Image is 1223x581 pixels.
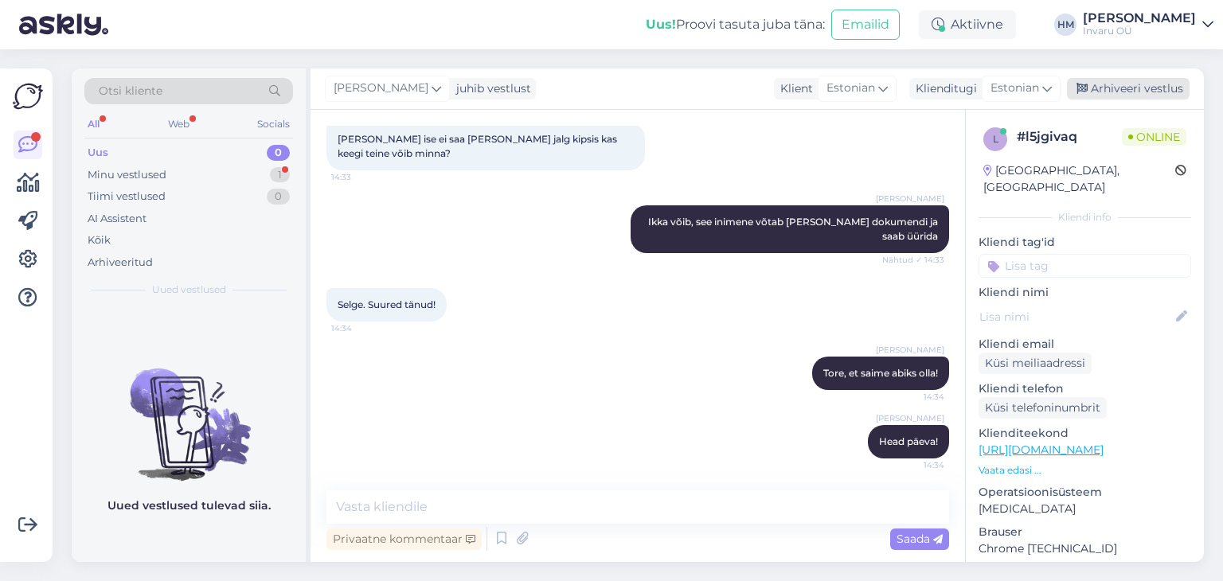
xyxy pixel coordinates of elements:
[254,114,293,135] div: Socials
[88,255,153,271] div: Arhiveeritud
[979,484,1191,501] p: Operatsioonisüsteem
[979,501,1191,517] p: [MEDICAL_DATA]
[885,391,944,403] span: 14:34
[1017,127,1122,146] div: # l5jgivaq
[334,80,428,97] span: [PERSON_NAME]
[909,80,977,97] div: Klienditugi
[1083,12,1196,25] div: [PERSON_NAME]
[84,114,103,135] div: All
[983,162,1175,196] div: [GEOGRAPHIC_DATA], [GEOGRAPHIC_DATA]
[979,380,1191,397] p: Kliendi telefon
[979,540,1191,557] p: Chrome [TECHNICAL_ID]
[979,308,1173,326] input: Lisa nimi
[876,412,944,424] span: [PERSON_NAME]
[1054,14,1076,36] div: HM
[979,234,1191,251] p: Kliendi tag'id
[646,17,676,32] b: Uus!
[648,216,940,242] span: Ikka võib, see inimene võtab [PERSON_NAME] dokumendi ja saab üürida
[876,344,944,356] span: [PERSON_NAME]
[1067,78,1190,99] div: Arhiveeri vestlus
[823,367,938,379] span: Tore, et saime abiks olla!
[107,497,271,514] p: Uued vestlused tulevad siia.
[993,133,998,145] span: l
[270,167,290,183] div: 1
[979,353,1092,374] div: Küsi meiliaadressi
[882,254,944,266] span: Nähtud ✓ 14:33
[72,340,306,483] img: No chats
[99,83,162,99] span: Otsi kliente
[88,145,108,161] div: Uus
[979,397,1107,419] div: Küsi telefoninumbrit
[897,532,943,546] span: Saada
[88,189,166,205] div: Tiimi vestlused
[885,459,944,471] span: 14:34
[876,193,944,205] span: [PERSON_NAME]
[338,298,436,310] span: Selge. Suured tänud!
[979,336,1191,353] p: Kliendi email
[88,211,147,227] div: AI Assistent
[331,171,391,183] span: 14:33
[152,283,226,297] span: Uued vestlused
[1083,12,1213,37] a: [PERSON_NAME]Invaru OÜ
[919,10,1016,39] div: Aktiivne
[979,210,1191,224] div: Kliendi info
[338,133,619,159] span: [PERSON_NAME] ise ei saa [PERSON_NAME] jalg kipsis kas keegi teine võib minna?
[88,232,111,248] div: Kõik
[165,114,193,135] div: Web
[831,10,900,40] button: Emailid
[646,15,825,34] div: Proovi tasuta juba täna:
[331,322,391,334] span: 14:34
[774,80,813,97] div: Klient
[88,167,166,183] div: Minu vestlused
[326,528,482,550] div: Privaatne kommentaar
[991,80,1039,97] span: Estonian
[979,463,1191,478] p: Vaata edasi ...
[450,80,531,97] div: juhib vestlust
[1122,128,1186,146] span: Online
[267,145,290,161] div: 0
[979,254,1191,278] input: Lisa tag
[267,189,290,205] div: 0
[826,80,875,97] span: Estonian
[979,425,1191,442] p: Klienditeekond
[979,443,1104,457] a: [URL][DOMAIN_NAME]
[879,435,938,447] span: Head päeva!
[1083,25,1196,37] div: Invaru OÜ
[979,524,1191,540] p: Brauser
[979,284,1191,301] p: Kliendi nimi
[13,81,43,111] img: Askly Logo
